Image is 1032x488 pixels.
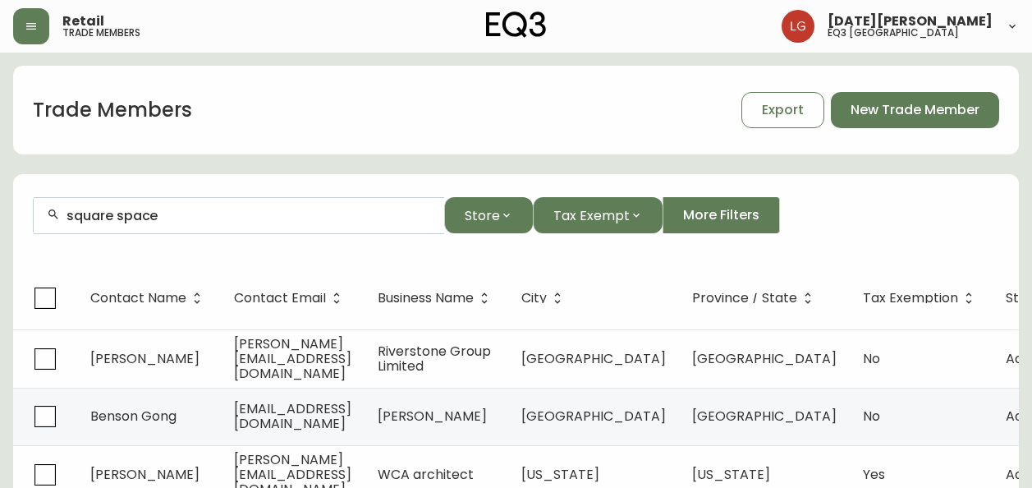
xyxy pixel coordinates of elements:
[692,407,837,426] span: [GEOGRAPHIC_DATA]
[378,293,474,303] span: Business Name
[521,293,547,303] span: City
[234,399,351,433] span: [EMAIL_ADDRESS][DOMAIN_NAME]
[234,291,347,306] span: Contact Email
[521,349,666,368] span: [GEOGRAPHIC_DATA]
[692,349,837,368] span: [GEOGRAPHIC_DATA]
[521,407,666,426] span: [GEOGRAPHIC_DATA]
[90,407,177,426] span: Benson Gong
[378,465,474,484] span: WCA architect
[692,293,797,303] span: Province / State
[62,15,104,28] span: Retail
[90,465,200,484] span: [PERSON_NAME]
[62,28,140,38] h5: trade members
[521,465,599,484] span: [US_STATE]
[378,342,491,375] span: Riverstone Group Limited
[863,407,880,426] span: No
[90,293,186,303] span: Contact Name
[90,349,200,368] span: [PERSON_NAME]
[521,291,568,306] span: City
[863,349,880,368] span: No
[692,465,770,484] span: [US_STATE]
[863,293,958,303] span: Tax Exemption
[828,15,993,28] span: [DATE][PERSON_NAME]
[851,101,979,119] span: New Trade Member
[828,28,959,38] h5: eq3 [GEOGRAPHIC_DATA]
[67,208,431,223] input: Search
[762,101,804,119] span: Export
[378,407,487,426] span: [PERSON_NAME]
[90,291,208,306] span: Contact Name
[663,197,780,233] button: More Filters
[533,197,663,233] button: Tax Exempt
[378,291,495,306] span: Business Name
[741,92,824,128] button: Export
[444,197,533,233] button: Store
[33,96,192,124] h1: Trade Members
[486,12,547,38] img: logo
[234,293,326,303] span: Contact Email
[782,10,814,43] img: 2638f148bab13be18035375ceda1d187
[863,291,979,306] span: Tax Exemption
[831,92,999,128] button: New Trade Member
[683,206,759,224] span: More Filters
[692,291,819,306] span: Province / State
[465,205,500,226] span: Store
[863,465,885,484] span: Yes
[553,205,630,226] span: Tax Exempt
[234,334,351,383] span: [PERSON_NAME][EMAIL_ADDRESS][DOMAIN_NAME]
